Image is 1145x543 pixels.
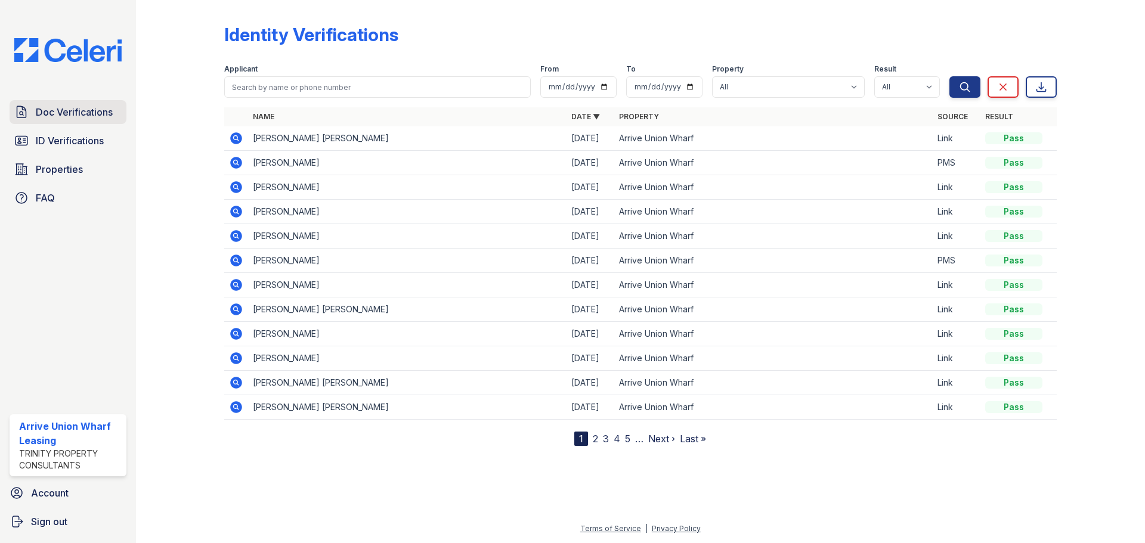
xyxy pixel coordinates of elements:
[31,486,69,500] span: Account
[19,448,122,471] div: Trinity Property Consultants
[10,186,126,210] a: FAQ
[985,303,1042,315] div: Pass
[937,112,968,121] a: Source
[614,395,933,420] td: Arrive Union Wharf
[933,322,980,346] td: Link
[248,126,567,151] td: [PERSON_NAME] [PERSON_NAME]
[248,322,567,346] td: [PERSON_NAME]
[574,432,588,446] div: 1
[567,371,614,395] td: [DATE]
[19,419,122,448] div: Arrive Union Wharf Leasing
[985,328,1042,340] div: Pass
[985,112,1013,121] a: Result
[614,249,933,273] td: Arrive Union Wharf
[248,346,567,371] td: [PERSON_NAME]
[985,377,1042,389] div: Pass
[248,273,567,297] td: [PERSON_NAME]
[614,346,933,371] td: Arrive Union Wharf
[36,191,55,205] span: FAQ
[985,157,1042,169] div: Pass
[10,157,126,181] a: Properties
[614,175,933,200] td: Arrive Union Wharf
[614,200,933,224] td: Arrive Union Wharf
[933,273,980,297] td: Link
[985,279,1042,291] div: Pass
[614,433,620,445] a: 4
[36,105,113,119] span: Doc Verifications
[248,297,567,322] td: [PERSON_NAME] [PERSON_NAME]
[248,175,567,200] td: [PERSON_NAME]
[567,126,614,151] td: [DATE]
[933,249,980,273] td: PMS
[5,510,131,533] a: Sign out
[224,64,258,74] label: Applicant
[5,38,131,62] img: CE_Logo_Blue-a8612792a0a2168367f1c8372b55b34899dd931a85d93a1a3d3e32e68fde9ad4.png
[248,395,567,420] td: [PERSON_NAME] [PERSON_NAME]
[567,200,614,224] td: [DATE]
[603,433,609,445] a: 3
[985,255,1042,266] div: Pass
[10,129,126,153] a: ID Verifications
[571,112,600,121] a: Date ▼
[567,322,614,346] td: [DATE]
[248,249,567,273] td: [PERSON_NAME]
[36,162,83,176] span: Properties
[567,224,614,249] td: [DATE]
[712,64,744,74] label: Property
[933,395,980,420] td: Link
[248,224,567,249] td: [PERSON_NAME]
[567,297,614,322] td: [DATE]
[652,524,701,533] a: Privacy Policy
[614,126,933,151] td: Arrive Union Wharf
[253,112,274,121] a: Name
[567,346,614,371] td: [DATE]
[224,24,398,45] div: Identity Verifications
[614,322,933,346] td: Arrive Union Wharf
[933,371,980,395] td: Link
[648,433,675,445] a: Next ›
[36,134,104,148] span: ID Verifications
[540,64,559,74] label: From
[645,524,648,533] div: |
[5,481,131,505] a: Account
[625,433,630,445] a: 5
[985,352,1042,364] div: Pass
[933,151,980,175] td: PMS
[614,224,933,249] td: Arrive Union Wharf
[680,433,706,445] a: Last »
[874,64,896,74] label: Result
[567,249,614,273] td: [DATE]
[614,297,933,322] td: Arrive Union Wharf
[985,181,1042,193] div: Pass
[985,206,1042,218] div: Pass
[248,200,567,224] td: [PERSON_NAME]
[224,76,531,98] input: Search by name or phone number
[248,371,567,395] td: [PERSON_NAME] [PERSON_NAME]
[626,64,636,74] label: To
[31,514,67,529] span: Sign out
[933,126,980,151] td: Link
[635,432,643,446] span: …
[933,175,980,200] td: Link
[567,395,614,420] td: [DATE]
[619,112,659,121] a: Property
[614,371,933,395] td: Arrive Union Wharf
[593,433,598,445] a: 2
[614,273,933,297] td: Arrive Union Wharf
[985,401,1042,413] div: Pass
[580,524,641,533] a: Terms of Service
[933,200,980,224] td: Link
[567,175,614,200] td: [DATE]
[985,230,1042,242] div: Pass
[614,151,933,175] td: Arrive Union Wharf
[10,100,126,124] a: Doc Verifications
[248,151,567,175] td: [PERSON_NAME]
[933,297,980,322] td: Link
[933,224,980,249] td: Link
[567,273,614,297] td: [DATE]
[985,132,1042,144] div: Pass
[567,151,614,175] td: [DATE]
[933,346,980,371] td: Link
